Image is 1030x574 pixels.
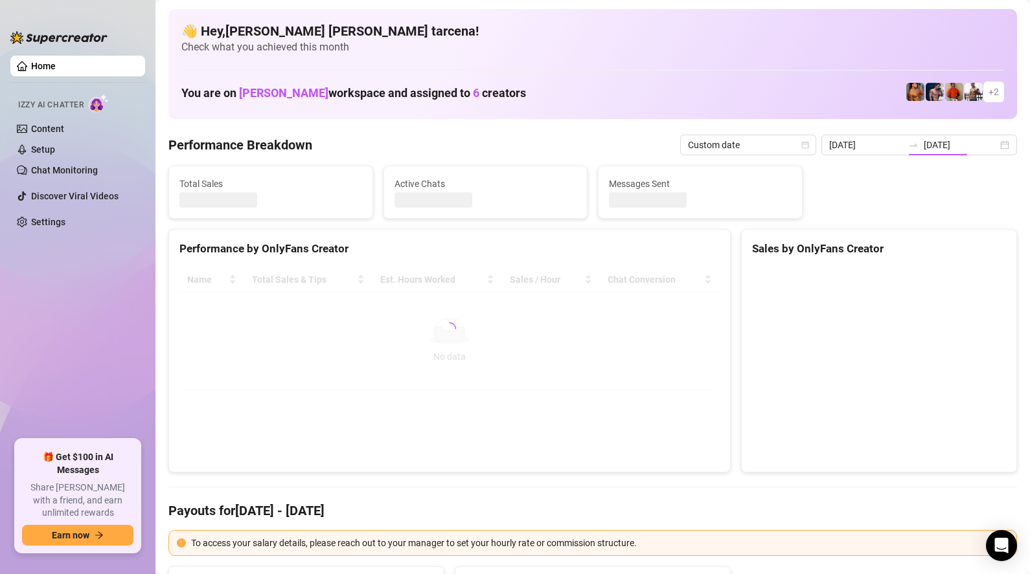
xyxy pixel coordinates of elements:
[441,320,458,337] span: loading
[181,22,1004,40] h4: 👋 Hey, [PERSON_NAME] [PERSON_NAME] tarcena !
[31,61,56,71] a: Home
[926,83,944,101] img: Axel
[31,217,65,227] a: Settings
[239,86,328,100] span: [PERSON_NAME]
[168,502,1017,520] h4: Payouts for [DATE] - [DATE]
[31,165,98,175] a: Chat Monitoring
[395,177,577,191] span: Active Chats
[908,140,919,150] span: to
[989,85,999,99] span: + 2
[177,538,186,547] span: exclamation-circle
[179,177,362,191] span: Total Sales
[31,124,64,134] a: Content
[986,530,1017,561] div: Open Intercom Messenger
[22,451,133,476] span: 🎁 Get $100 in AI Messages
[752,240,1006,258] div: Sales by OnlyFans Creator
[10,31,108,44] img: logo-BBDzfeDw.svg
[609,177,792,191] span: Messages Sent
[22,525,133,546] button: Earn nowarrow-right
[31,191,119,201] a: Discover Viral Videos
[168,136,312,154] h4: Performance Breakdown
[191,536,1009,550] div: To access your salary details, please reach out to your manager to set your hourly rate or commis...
[829,138,903,152] input: Start date
[924,138,998,152] input: End date
[801,141,809,149] span: calendar
[906,83,924,101] img: JG
[31,144,55,155] a: Setup
[473,86,479,100] span: 6
[945,83,963,101] img: Justin
[181,86,526,100] h1: You are on workspace and assigned to creators
[179,240,720,258] div: Performance by OnlyFans Creator
[18,99,84,111] span: Izzy AI Chatter
[181,40,1004,54] span: Check what you achieved this month
[965,83,983,101] img: JUSTIN
[95,531,104,540] span: arrow-right
[22,481,133,520] span: Share [PERSON_NAME] with a friend, and earn unlimited rewards
[52,530,89,540] span: Earn now
[908,140,919,150] span: swap-right
[688,135,808,155] span: Custom date
[89,94,109,113] img: AI Chatter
